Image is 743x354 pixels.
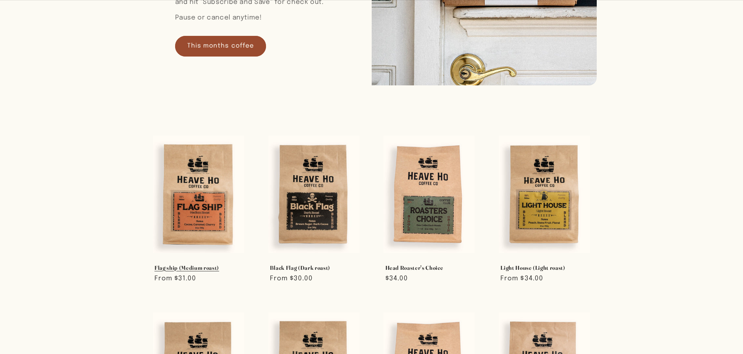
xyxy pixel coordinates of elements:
[385,264,473,271] a: Head Roaster's Choice
[270,264,358,271] a: Black Flag (Dark roast)
[175,12,343,24] p: Pause or cancel anytime!
[154,264,243,271] a: Flag ship (Medium roast)
[175,36,266,57] a: This months coffee
[500,264,589,271] a: Light House (Light roast)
